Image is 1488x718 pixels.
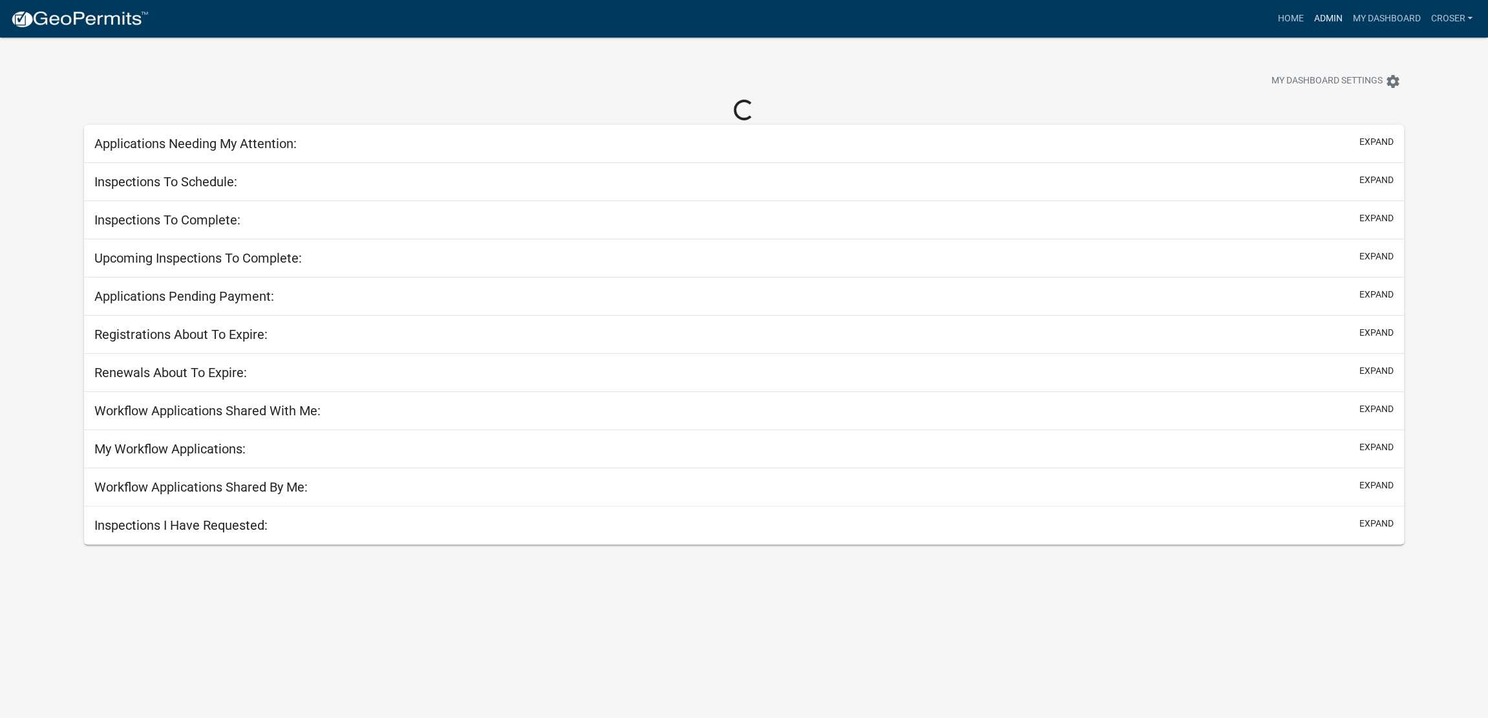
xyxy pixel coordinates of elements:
[94,403,321,419] h5: Workflow Applications Shared With Me:
[1261,69,1411,94] button: My Dashboard Settingssettings
[1359,364,1394,378] button: expand
[94,212,240,228] h5: Inspections To Complete:
[1359,288,1394,301] button: expand
[94,365,247,380] h5: Renewals About To Expire:
[1359,173,1394,187] button: expand
[94,136,297,151] h5: Applications Needing My Attention:
[1308,6,1347,31] a: Admin
[1271,74,1383,89] span: My Dashboard Settings
[1425,6,1478,31] a: croser
[1359,441,1394,454] button: expand
[94,174,237,190] h5: Inspections To Schedule:
[94,288,274,304] h5: Applications Pending Payment:
[1385,74,1401,89] i: settings
[1359,479,1394,492] button: expand
[1359,326,1394,340] button: expand
[1359,250,1394,263] button: expand
[1359,402,1394,416] button: expand
[94,517,268,533] h5: Inspections I Have Requested:
[94,327,268,342] h5: Registrations About To Expire:
[94,250,302,266] h5: Upcoming Inspections To Complete:
[1272,6,1308,31] a: Home
[1359,212,1394,225] button: expand
[94,441,246,457] h5: My Workflow Applications:
[1359,517,1394,530] button: expand
[1347,6,1425,31] a: My Dashboard
[94,479,308,495] h5: Workflow Applications Shared By Me:
[1359,135,1394,149] button: expand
